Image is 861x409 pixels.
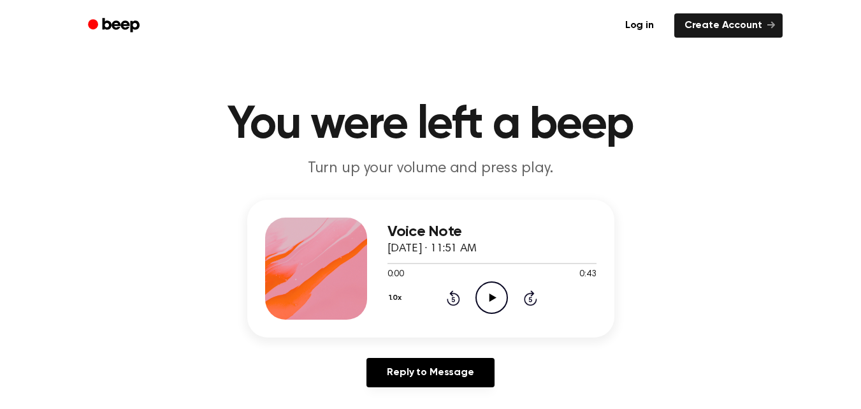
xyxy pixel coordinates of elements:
[105,102,757,148] h1: You were left a beep
[387,268,404,281] span: 0:00
[366,358,494,387] a: Reply to Message
[387,243,477,255] span: [DATE] · 11:51 AM
[387,223,597,241] h3: Voice Note
[79,13,151,38] a: Beep
[186,158,676,179] p: Turn up your volume and press play.
[674,13,783,38] a: Create Account
[387,287,407,309] button: 1.0x
[579,268,596,281] span: 0:43
[612,11,667,40] a: Log in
